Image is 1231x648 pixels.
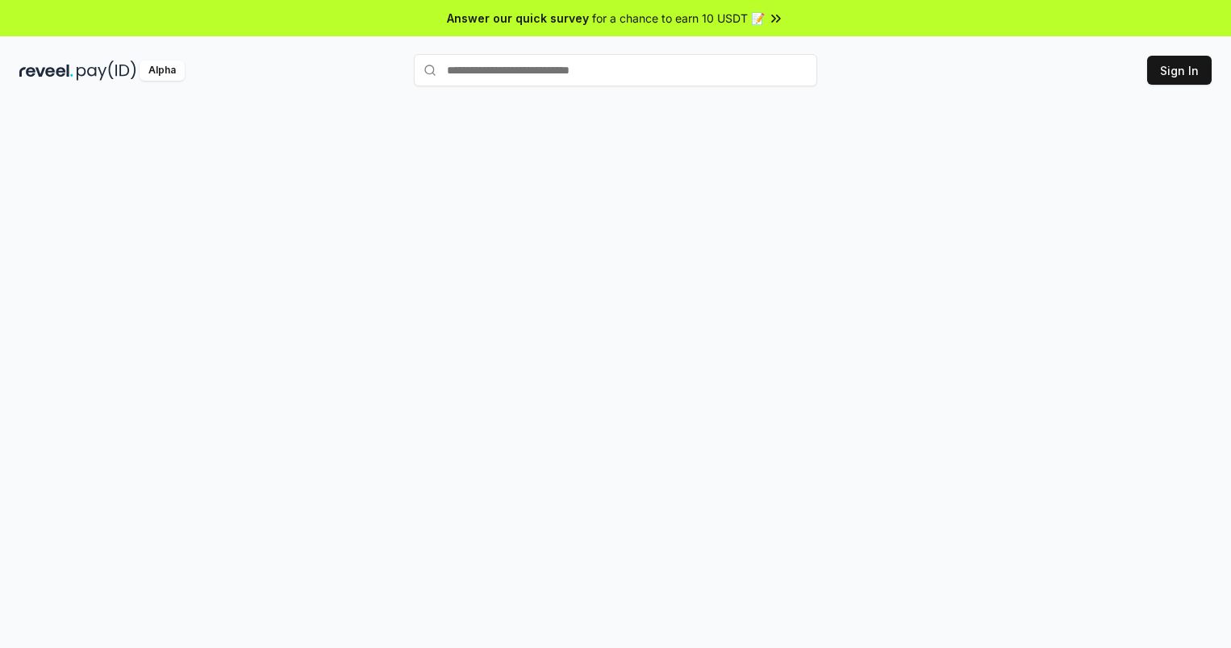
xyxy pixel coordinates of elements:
div: Alpha [140,61,185,81]
img: reveel_dark [19,61,73,81]
span: for a chance to earn 10 USDT 📝 [592,10,765,27]
button: Sign In [1147,56,1212,85]
img: pay_id [77,61,136,81]
span: Answer our quick survey [447,10,589,27]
